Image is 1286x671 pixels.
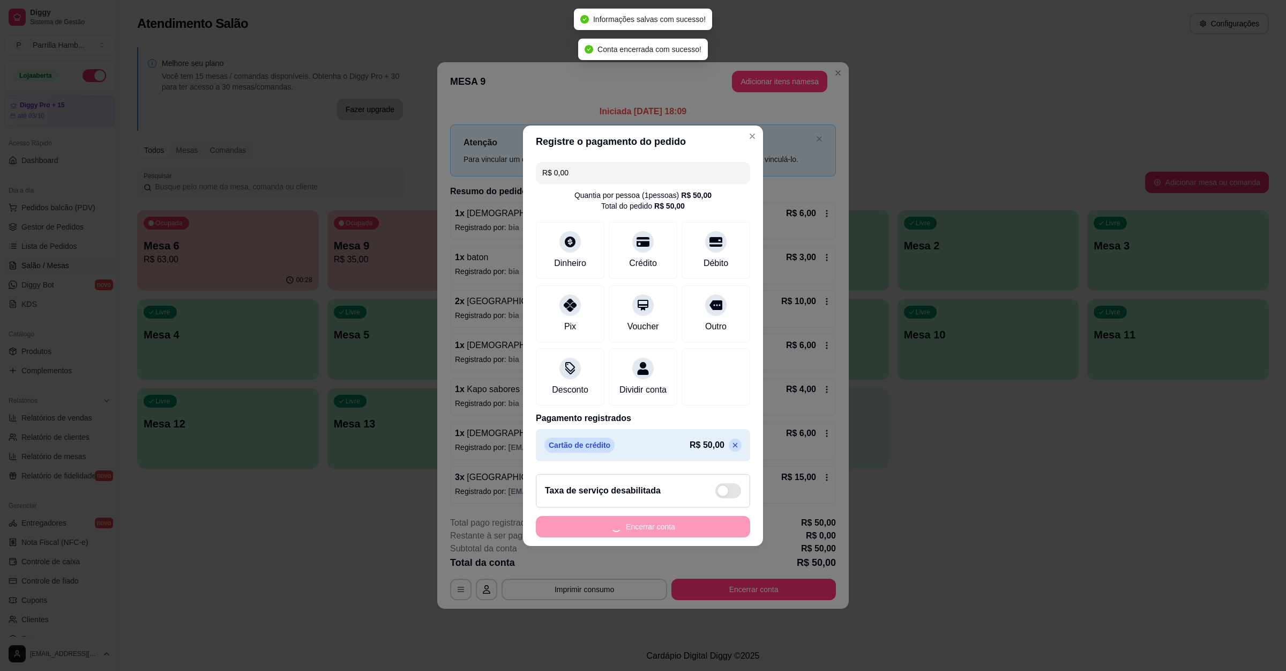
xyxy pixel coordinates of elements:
div: Crédito [629,257,657,270]
div: Quantia por pessoa ( 1 pessoas) [574,190,712,201]
div: R$ 50,00 [681,190,712,201]
div: Débito [704,257,728,270]
h2: Taxa de serviço desabilitada [545,484,661,497]
button: Close [744,128,761,145]
header: Registre o pagamento do pedido [523,126,763,158]
div: Dividir conta [619,384,667,396]
span: Informações salvas com sucesso! [593,15,706,24]
div: Outro [705,320,727,333]
span: check-circle [585,45,593,54]
div: Dinheiro [554,257,586,270]
p: Cartão de crédito [544,438,615,453]
span: check-circle [580,15,589,24]
input: Ex.: hambúrguer de cordeiro [542,162,744,183]
div: Voucher [627,320,659,333]
p: Pagamento registrados [536,412,750,425]
div: Total do pedido [601,201,685,211]
div: Pix [564,320,576,333]
div: Desconto [552,384,588,396]
span: Conta encerrada com sucesso! [597,45,701,54]
p: R$ 50,00 [690,439,724,452]
div: R$ 50,00 [654,201,685,211]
